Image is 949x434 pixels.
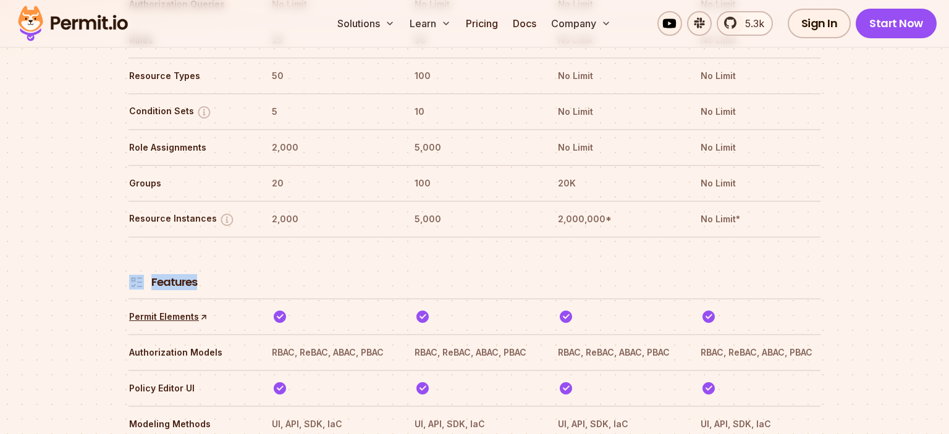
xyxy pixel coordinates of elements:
th: Modeling Methods [129,414,249,434]
th: No Limit [557,66,678,86]
th: 2,000 [271,138,392,157]
img: Features [129,275,144,290]
button: Solutions [332,11,400,36]
th: RBAC, ReBAC, ABAC, PBAC [557,343,678,362]
th: 5,000 [414,138,534,157]
th: No Limit [700,173,820,193]
button: Resource Instances [129,212,235,227]
th: 2,000 [271,209,392,229]
button: Condition Sets [129,104,212,120]
a: Pricing [461,11,503,36]
span: 5.3k [738,16,764,31]
button: Learn [405,11,456,36]
th: RBAC, ReBAC, ABAC, PBAC [700,343,820,362]
span: ↑ [196,309,211,324]
th: 50 [271,66,392,86]
th: Authorization Models [129,343,249,362]
a: 5.3k [717,11,773,36]
th: RBAC, ReBAC, ABAC, PBAC [414,343,534,362]
th: UI, API, SDK, IaC [557,414,678,434]
th: Policy Editor UI [129,378,249,398]
h4: Features [151,275,197,290]
th: UI, API, SDK, IaC [271,414,392,434]
th: No Limit [557,102,678,122]
button: Company [546,11,616,36]
a: Start Now [856,9,937,38]
th: 5 [271,102,392,122]
a: Docs [508,11,541,36]
th: 5,000 [414,209,534,229]
th: Role Assignments [129,138,249,157]
th: No Limit [557,138,678,157]
th: 20 [271,173,392,193]
th: UI, API, SDK, IaC [414,414,534,434]
th: 100 [414,66,534,86]
a: Sign In [788,9,851,38]
th: No Limit [700,102,820,122]
th: Resource Types [129,66,249,86]
th: No Limit [700,66,820,86]
th: Groups [129,173,249,193]
th: 2,000,000* [557,209,678,229]
th: UI, API, SDK, IaC [700,414,820,434]
th: 100 [414,173,534,193]
th: No Limit [700,138,820,157]
a: Permit Elements↑ [129,311,208,323]
th: RBAC, ReBAC, ABAC, PBAC [271,343,392,362]
th: No Limit* [700,209,820,229]
th: 20K [557,173,678,193]
th: 10 [414,102,534,122]
img: Permit logo [12,2,133,44]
